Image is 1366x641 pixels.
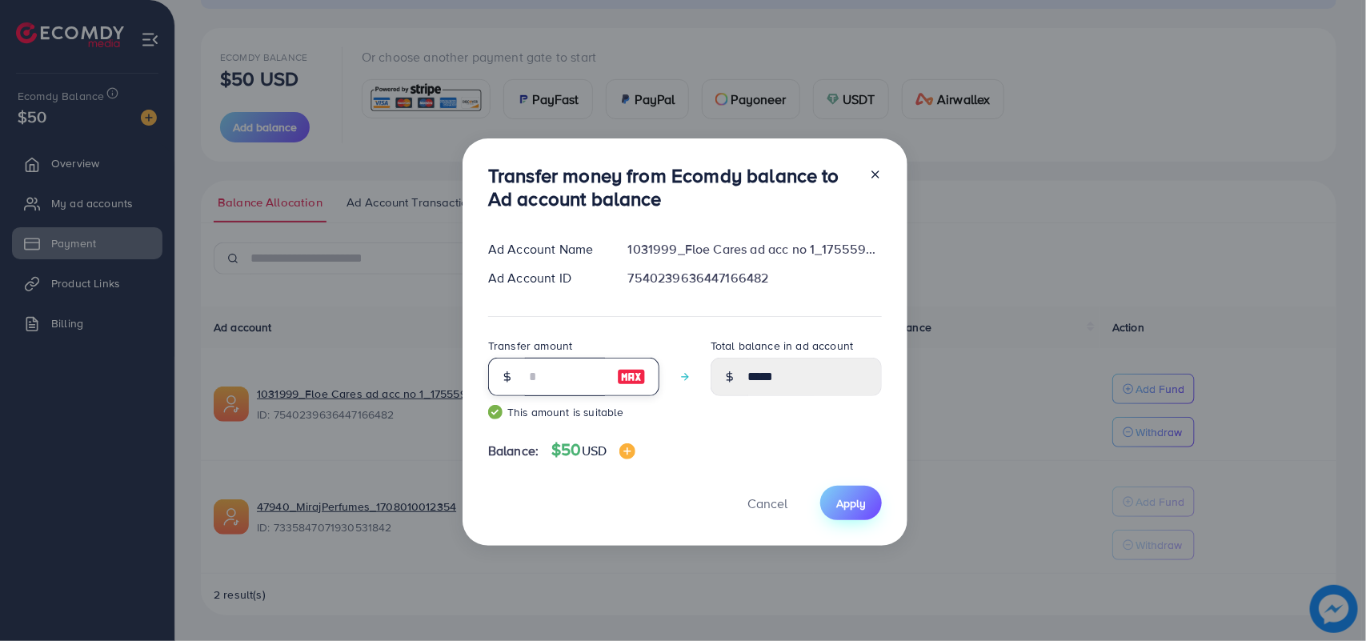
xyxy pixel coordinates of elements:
[582,442,607,459] span: USD
[711,338,853,354] label: Total balance in ad account
[619,443,635,459] img: image
[617,367,646,387] img: image
[615,240,895,258] div: 1031999_Floe Cares ad acc no 1_1755598915786
[747,495,787,512] span: Cancel
[820,486,882,520] button: Apply
[488,404,659,420] small: This amount is suitable
[488,164,856,210] h3: Transfer money from Ecomdy balance to Ad account balance
[488,338,572,354] label: Transfer amount
[488,442,539,460] span: Balance:
[475,269,615,287] div: Ad Account ID
[615,269,895,287] div: 7540239636447166482
[836,495,866,511] span: Apply
[727,486,807,520] button: Cancel
[488,405,503,419] img: guide
[551,440,635,460] h4: $50
[475,240,615,258] div: Ad Account Name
